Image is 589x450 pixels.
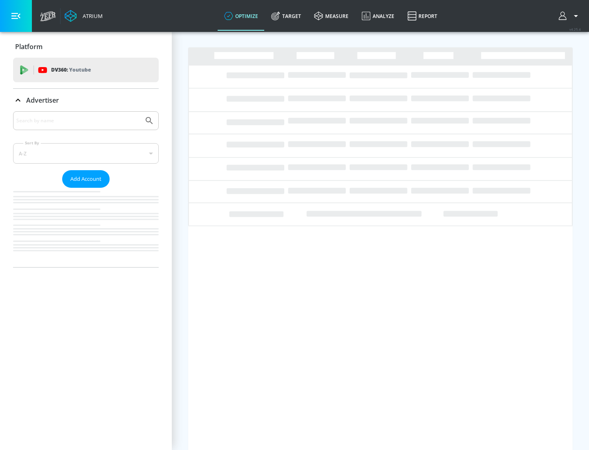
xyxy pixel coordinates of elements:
a: Report [401,1,444,31]
a: measure [308,1,355,31]
span: Add Account [70,174,101,184]
p: Advertiser [26,96,59,105]
p: DV360: [51,65,91,74]
a: Analyze [355,1,401,31]
div: Atrium [79,12,103,20]
span: v 4.25.4 [569,27,581,32]
div: A-Z [13,143,159,164]
div: DV360: Youtube [13,58,159,82]
a: Atrium [65,10,103,22]
nav: list of Advertiser [13,188,159,267]
input: Search by name [16,115,140,126]
a: optimize [218,1,265,31]
p: Youtube [69,65,91,74]
p: Platform [15,42,43,51]
button: Add Account [62,170,110,188]
div: Advertiser [13,111,159,267]
div: Platform [13,35,159,58]
label: Sort By [23,140,41,146]
a: Target [265,1,308,31]
div: Advertiser [13,89,159,112]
